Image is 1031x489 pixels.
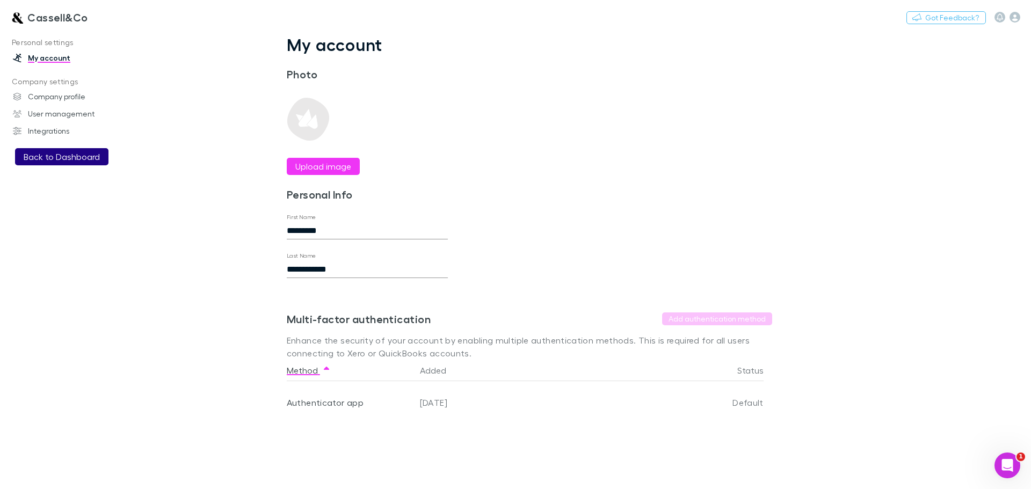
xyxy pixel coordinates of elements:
[287,360,331,381] button: Method
[295,160,351,173] label: Upload image
[2,122,145,140] a: Integrations
[2,88,145,105] a: Company profile
[287,158,360,175] button: Upload image
[2,75,145,89] p: Company settings
[287,312,431,325] h3: Multi-factor authentication
[4,4,95,30] a: Cassell&Co
[994,452,1020,478] iframe: Intercom live chat
[287,334,772,360] p: Enhance the security of your account by enabling multiple authentication methods. This is require...
[287,34,772,55] h1: My account
[2,105,145,122] a: User management
[420,360,459,381] button: Added
[287,381,411,424] div: Authenticator app
[287,68,448,81] h3: Photo
[27,11,88,24] h3: Cassell&Co
[416,381,667,424] div: [DATE]
[2,49,145,67] a: My account
[906,11,986,24] button: Got Feedback?
[1017,452,1025,461] span: 1
[287,188,448,201] h3: Personal Info
[11,11,23,24] img: Cassell&Co's Logo
[662,312,772,325] button: Add authentication method
[15,148,108,165] button: Back to Dashboard
[287,98,330,141] img: Preview
[737,360,776,381] button: Status
[2,36,145,49] p: Personal settings
[667,381,764,424] div: Default
[287,213,316,221] label: First Name
[287,252,316,260] label: Last Name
